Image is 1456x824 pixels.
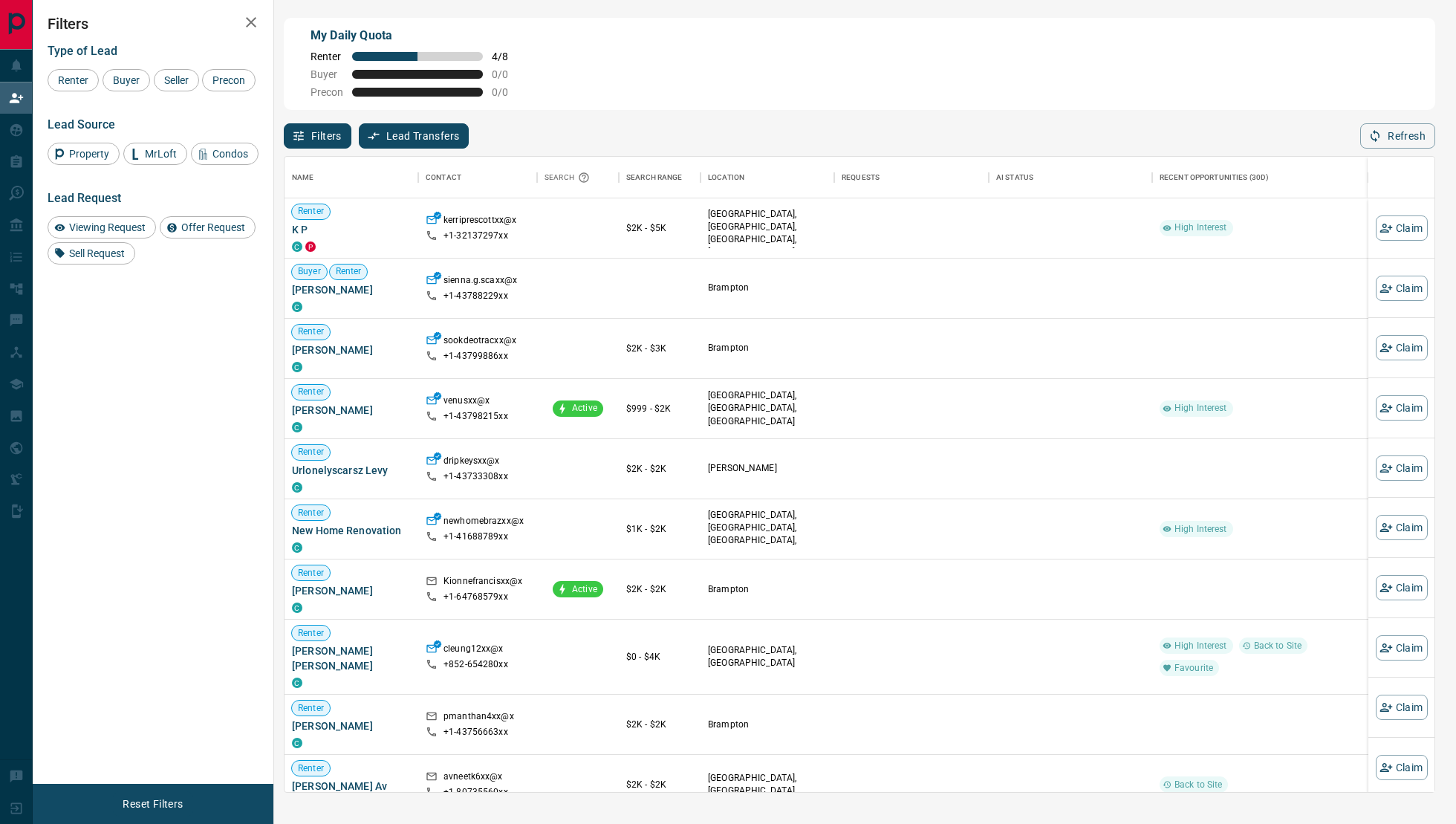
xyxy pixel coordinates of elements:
[834,157,989,198] div: Requests
[708,772,827,797] p: [GEOGRAPHIC_DATA], [GEOGRAPHIC_DATA]
[292,738,302,748] div: condos.ca
[292,343,411,357] span: [PERSON_NAME]
[1152,157,1368,198] div: Recent Opportunities (30d)
[48,117,115,132] span: Lead Source
[708,389,827,427] p: [GEOGRAPHIC_DATA], [GEOGRAPHIC_DATA], [GEOGRAPHIC_DATA]
[103,69,150,91] div: Buyer
[443,230,508,242] p: +1- 32137297xx
[443,786,508,799] p: +1- 80735560xx
[1376,455,1428,481] button: Claim
[292,265,327,278] span: Buyer
[292,157,314,198] div: Name
[359,123,469,149] button: Lead Transfers
[566,583,603,596] span: Active
[1248,640,1308,652] span: Back to Site
[285,157,418,198] div: Name
[1376,635,1428,661] button: Claim
[418,157,537,198] div: Contact
[207,74,250,86] span: Precon
[292,678,302,688] div: condos.ca
[292,282,411,297] span: [PERSON_NAME]
[443,470,508,483] p: +1- 43733308xx
[1160,157,1269,198] div: Recent Opportunities (30d)
[53,74,94,86] span: Renter
[426,157,461,198] div: Contact
[292,567,330,580] span: Renter
[64,148,114,160] span: Property
[292,762,330,775] span: Renter
[842,157,880,198] div: Requests
[443,274,517,290] p: sienna.g.scaxx@x
[160,216,256,239] div: Offer Request
[1169,779,1229,791] span: Back to Site
[1169,221,1233,234] span: High Interest
[292,542,302,553] div: condos.ca
[292,403,411,418] span: [PERSON_NAME]
[708,718,827,731] p: Brampton
[292,446,330,458] span: Renter
[1376,755,1428,780] button: Claim
[292,362,302,372] div: condos.ca
[292,583,411,598] span: [PERSON_NAME]
[292,302,302,312] div: condos.ca
[626,522,693,536] p: $1K - $2K
[443,334,516,350] p: sookdeotracxx@x
[1376,575,1428,600] button: Claim
[305,241,316,252] div: property.ca
[64,247,130,259] span: Sell Request
[443,290,508,302] p: +1- 43788229xx
[996,157,1033,198] div: AI Status
[443,771,503,786] p: avneetk6xx@x
[292,463,411,478] span: Urlonelyscarsz Levy
[1376,395,1428,421] button: Claim
[207,148,253,160] span: Condos
[292,482,302,493] div: condos.ca
[626,583,693,596] p: $2K - $2K
[1376,695,1428,720] button: Claim
[1376,515,1428,540] button: Claim
[626,221,693,235] p: $2K - $5K
[311,27,524,45] p: My Daily Quota
[708,282,827,294] p: Brampton
[619,157,701,198] div: Search Range
[708,509,827,573] p: [GEOGRAPHIC_DATA], [GEOGRAPHIC_DATA], [GEOGRAPHIC_DATA], [GEOGRAPHIC_DATA] | [GEOGRAPHIC_DATA]
[48,15,259,33] h2: Filters
[154,69,199,91] div: Seller
[292,507,330,519] span: Renter
[443,531,508,543] p: +1- 41688789xx
[626,157,683,198] div: Search Range
[284,123,351,149] button: Filters
[492,86,524,98] span: 0 / 0
[443,658,508,671] p: +852- 654280xx
[176,221,250,233] span: Offer Request
[292,422,302,432] div: condos.ca
[48,242,135,265] div: Sell Request
[545,157,594,198] div: Search
[330,265,368,278] span: Renter
[292,627,330,640] span: Renter
[443,214,516,230] p: kerriprescottxx@x
[1376,335,1428,360] button: Claim
[123,143,187,165] div: MrLoft
[1360,123,1435,149] button: Refresh
[311,51,343,62] span: Renter
[626,718,693,731] p: $2K - $2K
[48,216,156,239] div: Viewing Request
[566,402,603,415] span: Active
[443,515,524,531] p: newhomebrazxx@x
[311,86,343,98] span: Precon
[626,462,693,476] p: $2K - $2K
[48,44,117,58] span: Type of Lead
[1376,276,1428,301] button: Claim
[443,395,490,410] p: venusxx@x
[1169,402,1233,415] span: High Interest
[989,157,1152,198] div: AI Status
[292,241,302,252] div: condos.ca
[443,410,508,423] p: +1- 43798215xx
[292,325,330,338] span: Renter
[708,583,827,596] p: Brampton
[626,342,693,355] p: $2K - $3K
[492,68,524,80] span: 0 / 0
[708,644,827,669] p: [GEOGRAPHIC_DATA], [GEOGRAPHIC_DATA]
[708,342,827,354] p: Brampton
